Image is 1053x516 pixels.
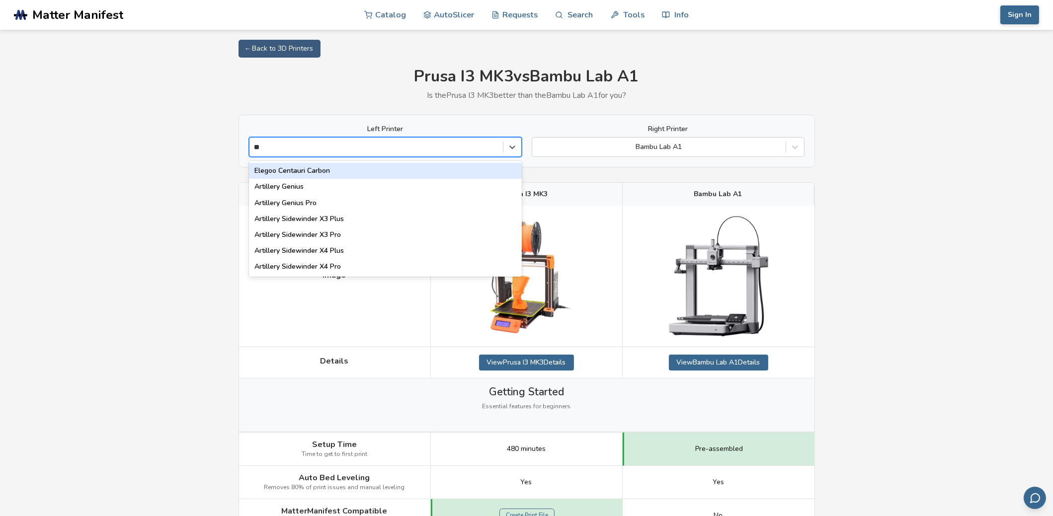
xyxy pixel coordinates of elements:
[323,271,346,280] span: Image
[264,484,405,491] span: Removes 80% of print issues and manual leveling
[249,227,522,243] div: Artillery Sidewinder X3 Pro
[321,357,349,366] span: Details
[282,507,388,516] span: MatterManifest Compatible
[312,440,357,449] span: Setup Time
[32,8,123,22] span: Matter Manifest
[521,478,532,486] span: Yes
[507,445,546,453] span: 480 minutes
[249,211,522,227] div: Artillery Sidewinder X3 Plus
[239,40,321,58] a: ← Back to 3D Printers
[249,259,522,275] div: Artillery Sidewinder X4 Pro
[239,68,815,86] h1: Prusa I3 MK3 vs Bambu Lab A1
[505,190,548,198] span: Prusa I3 MK3
[299,473,370,482] span: Auto Bed Leveling
[249,125,522,133] label: Left Printer
[669,216,768,336] img: Bambu Lab A1
[249,163,522,179] div: Elegoo Centauri Carbon
[249,243,522,259] div: Artillery Sidewinder X4 Plus
[1000,5,1039,24] button: Sign In
[254,143,263,151] input: Elegoo Centauri CarbonArtillery GeniusArtillery Genius ProArtillery Sidewinder X3 PlusArtillery S...
[477,213,576,339] img: Prusa I3 MK3
[713,478,724,486] span: Yes
[695,445,743,453] span: Pre-assembled
[302,451,367,458] span: Time to get to first print
[479,355,574,370] a: ViewPrusa I3 MK3Details
[532,125,805,133] label: Right Printer
[249,195,522,211] div: Artillery Genius Pro
[483,403,571,410] span: Essential features for beginners
[694,190,742,198] span: Bambu Lab A1
[1024,487,1046,509] button: Send feedback via email
[249,179,522,195] div: Artillery Genius
[489,386,564,398] span: Getting Started
[669,355,768,370] a: ViewBambu Lab A1Details
[239,91,815,100] p: Is the Prusa I3 MK3 better than the Bambu Lab A1 for you?
[537,143,539,151] input: Bambu Lab A1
